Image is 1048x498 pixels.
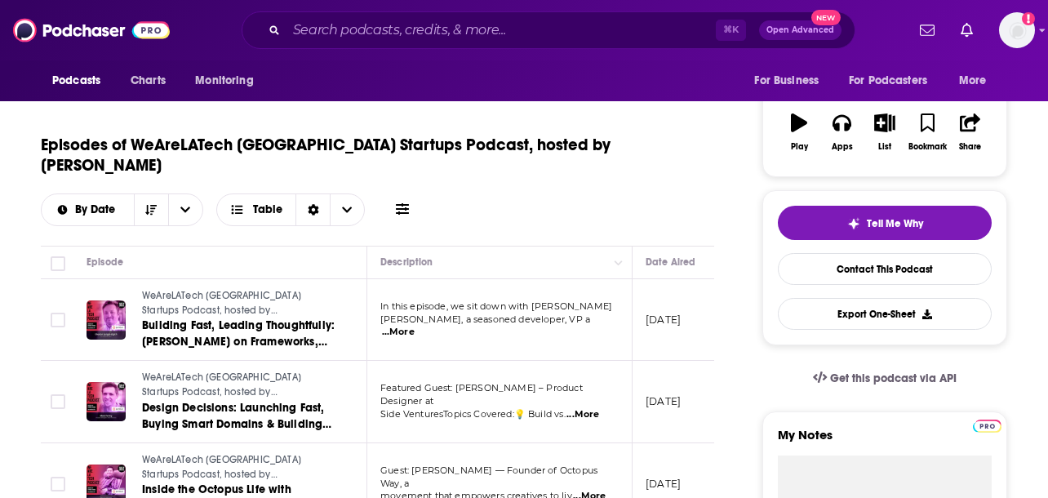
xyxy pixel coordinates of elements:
[51,477,65,491] span: Toggle select row
[142,290,301,330] span: WeAreLATech [GEOGRAPHIC_DATA] Startups Podcast, hosted by [PERSON_NAME]
[754,69,819,92] span: For Business
[949,103,992,162] button: Share
[646,252,695,272] div: Date Aired
[820,103,863,162] button: Apps
[778,298,992,330] button: Export One-Sheet
[743,65,839,96] button: open menu
[999,12,1035,48] span: Logged in as AutumnKatie
[913,16,941,44] a: Show notifications dropdown
[908,142,947,152] div: Bookmark
[87,252,123,272] div: Episode
[778,427,992,456] label: My Notes
[609,253,628,273] button: Column Actions
[999,12,1035,48] img: User Profile
[380,465,597,489] span: Guest: [PERSON_NAME] — Founder of Octopus Way, a
[42,204,134,216] button: open menu
[948,65,1007,96] button: open menu
[864,103,906,162] button: List
[954,16,979,44] a: Show notifications dropdown
[791,142,808,152] div: Play
[41,65,122,96] button: open menu
[838,65,951,96] button: open menu
[867,217,923,230] span: Tell Me Why
[566,408,599,421] span: ...More
[778,206,992,240] button: tell me why sparkleTell Me Why
[906,103,948,162] button: Bookmark
[41,135,714,176] h1: Episodes of WeAreLATech [GEOGRAPHIC_DATA] Startups Podcast, hosted by [PERSON_NAME]
[380,382,583,407] span: Featured Guest: [PERSON_NAME] – Product Designer at
[51,394,65,409] span: Toggle select row
[52,69,100,92] span: Podcasts
[41,193,203,226] h2: Choose List sort
[382,326,415,339] span: ...More
[380,408,566,420] span: Side VenturesTopics Covered:💡 Build vs.
[800,358,970,398] a: Get this podcast via API
[380,313,590,325] span: [PERSON_NAME], a seasoned developer, VP a
[1022,12,1035,25] svg: Add a profile image
[878,142,891,152] div: List
[142,454,301,494] span: WeAreLATech [GEOGRAPHIC_DATA] Startups Podcast, hosted by [PERSON_NAME]
[142,318,338,350] a: Building Fast, Leading Thoughtfully: [PERSON_NAME] on Frameworks, Fatherhood & Fast Launches
[646,477,681,491] p: [DATE]
[142,318,335,365] span: Building Fast, Leading Thoughtfully: [PERSON_NAME] on Frameworks, Fatherhood & Fast Launches
[959,142,981,152] div: Share
[849,69,927,92] span: For Podcasters
[253,204,282,216] span: Table
[142,453,338,482] a: WeAreLATech [GEOGRAPHIC_DATA] Startups Podcast, hosted by [PERSON_NAME]
[973,417,1001,433] a: Pro website
[286,17,716,43] input: Search podcasts, credits, & more...
[766,26,834,34] span: Open Advanced
[295,194,330,225] div: Sort Direction
[646,394,681,408] p: [DATE]
[778,253,992,285] a: Contact This Podcast
[51,313,65,327] span: Toggle select row
[216,193,366,226] button: Choose View
[75,204,121,216] span: By Date
[242,11,855,49] div: Search podcasts, credits, & more...
[847,217,860,230] img: tell me why sparkle
[195,69,253,92] span: Monitoring
[999,12,1035,48] button: Show profile menu
[830,371,957,385] span: Get this podcast via API
[811,10,841,25] span: New
[168,194,202,225] button: open menu
[832,142,853,152] div: Apps
[973,420,1001,433] img: Podchaser Pro
[131,69,166,92] span: Charts
[184,65,274,96] button: open menu
[134,194,168,225] button: Sort Direction
[646,313,681,327] p: [DATE]
[142,289,338,318] a: WeAreLATech [GEOGRAPHIC_DATA] Startups Podcast, hosted by [PERSON_NAME]
[778,103,820,162] button: Play
[142,400,338,433] a: Design Decisions: Launching Fast, Buying Smart Domains & Building Brands with [PERSON_NAME]
[759,20,842,40] button: Open AdvancedNew
[120,65,175,96] a: Charts
[380,300,612,312] span: In this episode, we sit down with [PERSON_NAME]
[142,371,301,411] span: WeAreLATech [GEOGRAPHIC_DATA] Startups Podcast, hosted by [PERSON_NAME]
[142,401,331,447] span: Design Decisions: Launching Fast, Buying Smart Domains & Building Brands with [PERSON_NAME]
[13,15,170,46] img: Podchaser - Follow, Share and Rate Podcasts
[716,20,746,41] span: ⌘ K
[959,69,987,92] span: More
[380,252,433,272] div: Description
[142,371,338,399] a: WeAreLATech [GEOGRAPHIC_DATA] Startups Podcast, hosted by [PERSON_NAME]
